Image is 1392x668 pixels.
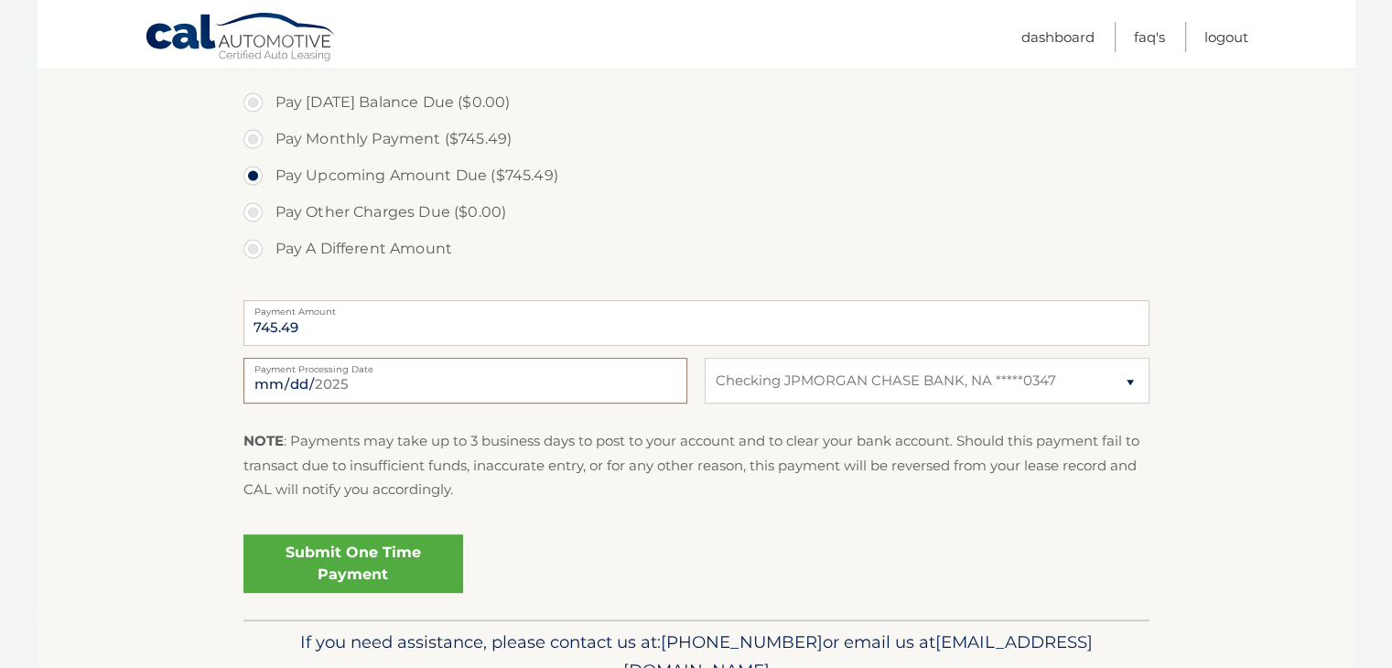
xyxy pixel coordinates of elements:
[243,231,1149,267] label: Pay A Different Amount
[243,358,687,372] label: Payment Processing Date
[243,358,687,404] input: Payment Date
[243,429,1149,501] p: : Payments may take up to 3 business days to post to your account and to clear your bank account....
[243,194,1149,231] label: Pay Other Charges Due ($0.00)
[243,84,1149,121] label: Pay [DATE] Balance Due ($0.00)
[243,432,284,449] strong: NOTE
[1204,22,1248,52] a: Logout
[145,12,337,65] a: Cal Automotive
[243,300,1149,315] label: Payment Amount
[243,534,463,593] a: Submit One Time Payment
[661,631,823,652] span: [PHONE_NUMBER]
[243,300,1149,346] input: Payment Amount
[1134,22,1165,52] a: FAQ's
[1021,22,1095,52] a: Dashboard
[243,157,1149,194] label: Pay Upcoming Amount Due ($745.49)
[243,121,1149,157] label: Pay Monthly Payment ($745.49)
